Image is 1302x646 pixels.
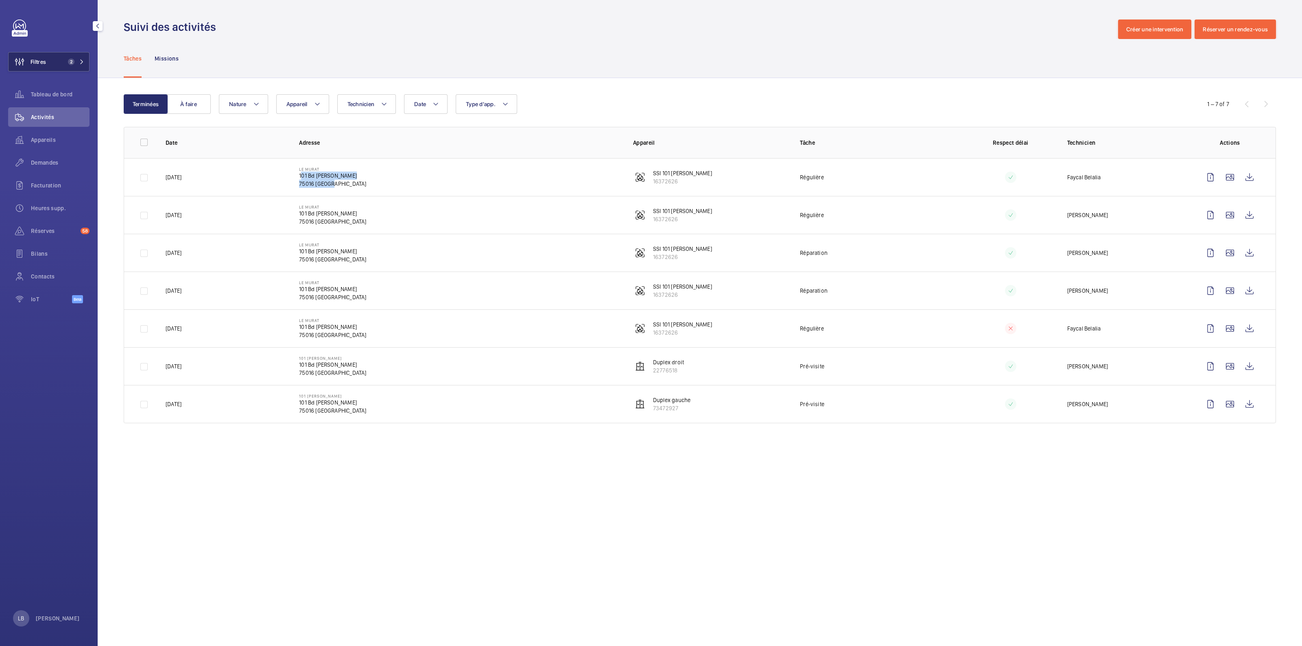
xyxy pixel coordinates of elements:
button: Créer une intervention [1118,20,1192,39]
p: Adresse [299,139,620,147]
p: 101 Bd [PERSON_NAME] [299,285,366,293]
p: 75016 [GEOGRAPHIC_DATA] [299,218,366,226]
p: 16372626 [653,328,712,337]
p: Faycal Belalia [1067,173,1101,181]
p: Date [166,139,286,147]
p: 101 Bd [PERSON_NAME] [299,398,366,407]
span: Demandes [31,159,90,167]
p: 75016 [GEOGRAPHIC_DATA] [299,407,366,415]
p: Régulière [800,324,824,333]
p: Duplex gauche [653,396,690,404]
p: 101 Bd [PERSON_NAME] [299,209,366,218]
span: 58 [81,228,90,234]
img: elevator.svg [635,399,645,409]
p: Réparation [800,287,828,295]
p: Le Murat [299,167,366,172]
button: Filtres2 [8,52,90,72]
img: fire_alarm.svg [635,286,645,296]
span: 2 [68,59,74,65]
span: Activités [31,113,90,121]
span: Tableau de bord [31,90,90,98]
span: Appareil [286,101,308,107]
span: Beta [72,295,83,303]
img: elevator.svg [635,361,645,371]
p: 75016 [GEOGRAPHIC_DATA] [299,255,366,263]
span: Facturation [31,181,90,189]
img: fire_alarm.svg [635,248,645,258]
button: À faire [167,94,211,114]
p: [DATE] [166,173,181,181]
p: 101 Bd [PERSON_NAME] [299,247,366,255]
span: Date [414,101,426,107]
p: LB [18,614,24,622]
p: 101 [PERSON_NAME] [299,394,366,398]
p: [DATE] [166,249,181,257]
p: Missions [155,54,179,63]
span: Heures supp. [31,204,90,212]
img: fire_alarm.svg [635,324,645,333]
p: SSI 101 [PERSON_NAME] [653,320,712,328]
p: [PERSON_NAME] [1067,400,1108,408]
button: Nature [219,94,268,114]
span: Contacts [31,272,90,281]
p: Le Murat [299,242,366,247]
p: Actions [1201,139,1259,147]
p: Pré-visite [800,362,824,370]
p: Le Murat [299,204,366,209]
p: 16372626 [653,253,712,261]
button: Terminées [124,94,168,114]
button: Appareil [276,94,329,114]
p: Régulière [800,173,824,181]
p: 16372626 [653,215,712,223]
p: SSI 101 [PERSON_NAME] [653,283,712,291]
button: Technicien [337,94,396,114]
p: Tâche [800,139,954,147]
p: Réparation [800,249,828,257]
button: Type d'app. [456,94,517,114]
button: Réserver un rendez-vous [1195,20,1276,39]
p: Pré-visite [800,400,824,408]
p: [DATE] [166,400,181,408]
button: Date [404,94,448,114]
span: Filtres [31,58,46,66]
p: Respect délai [967,139,1054,147]
p: 75016 [GEOGRAPHIC_DATA] [299,369,366,377]
p: Le Murat [299,280,366,285]
div: 1 – 7 of 7 [1207,100,1229,108]
p: 16372626 [653,177,712,185]
p: 101 Bd [PERSON_NAME] [299,172,366,180]
p: [DATE] [166,324,181,333]
p: Technicien [1067,139,1188,147]
p: [PERSON_NAME] [1067,249,1108,257]
p: Tâches [124,54,142,63]
img: fire_alarm.svg [635,172,645,182]
p: Le Murat [299,318,366,323]
img: fire_alarm.svg [635,210,645,220]
p: [PERSON_NAME] [36,614,80,622]
h1: Suivi des activités [124,20,221,35]
p: 101 Bd [PERSON_NAME] [299,361,366,369]
p: Régulière [800,211,824,219]
p: [PERSON_NAME] [1067,362,1108,370]
span: Type d'app. [466,101,496,107]
p: Faycal Belalia [1067,324,1101,333]
p: [PERSON_NAME] [1067,287,1108,295]
p: Appareil [633,139,787,147]
p: 75016 [GEOGRAPHIC_DATA] [299,331,366,339]
p: [DATE] [166,362,181,370]
p: [PERSON_NAME] [1067,211,1108,219]
span: Réserves [31,227,77,235]
span: IoT [31,295,72,303]
p: SSI 101 [PERSON_NAME] [653,245,712,253]
p: 101 [PERSON_NAME] [299,356,366,361]
p: 22776518 [653,366,684,374]
p: SSI 101 [PERSON_NAME] [653,207,712,215]
p: Duplex droit [653,358,684,366]
span: Appareils [31,136,90,144]
p: 16372626 [653,291,712,299]
span: Technicien [347,101,375,107]
p: 75016 [GEOGRAPHIC_DATA] [299,293,366,301]
span: Bilans [31,250,90,258]
p: [DATE] [166,211,181,219]
span: Nature [229,101,247,107]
